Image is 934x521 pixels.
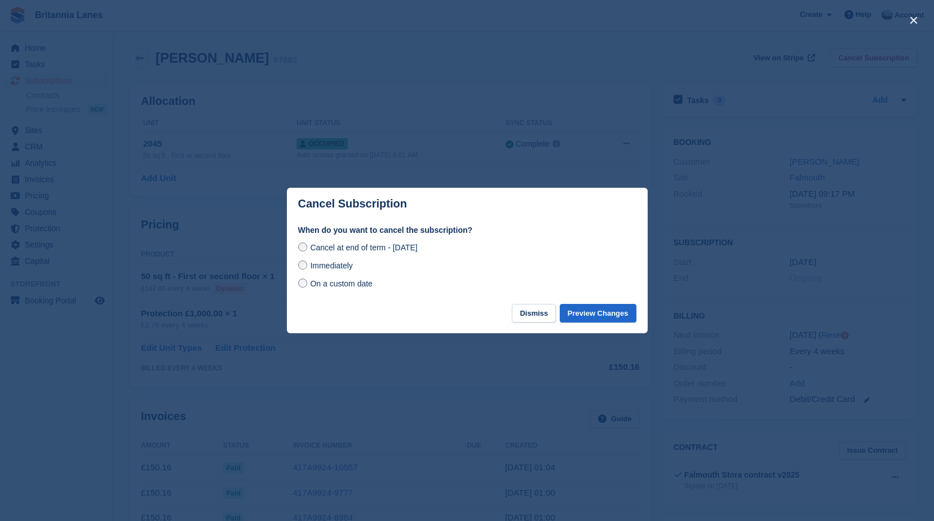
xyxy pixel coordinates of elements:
label: When do you want to cancel the subscription? [298,224,636,236]
button: Preview Changes [560,304,636,323]
span: Cancel at end of term - [DATE] [310,243,417,252]
p: Cancel Subscription [298,197,407,210]
button: close [905,11,923,29]
input: On a custom date [298,279,307,288]
span: On a custom date [310,279,373,288]
button: Dismiss [512,304,556,323]
span: Immediately [310,261,352,270]
input: Immediately [298,260,307,270]
input: Cancel at end of term - [DATE] [298,242,307,251]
